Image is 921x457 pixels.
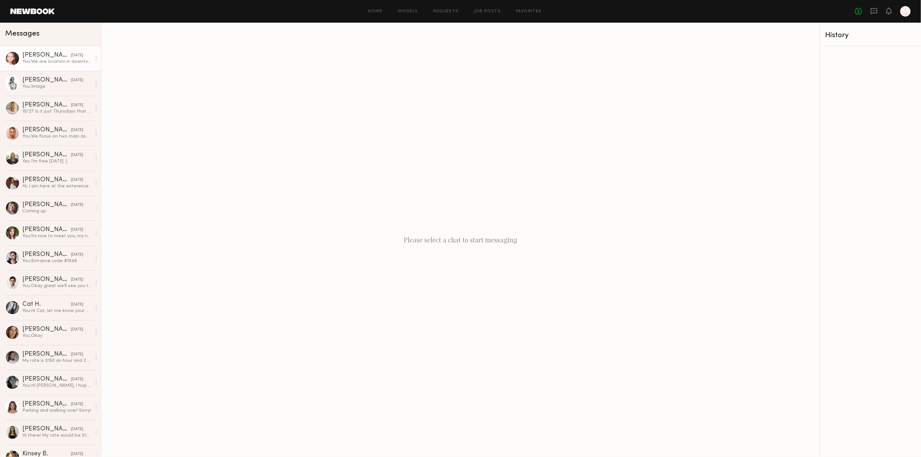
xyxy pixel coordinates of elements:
div: [PERSON_NAME] [22,401,71,407]
div: Hi, I am here at the enterence [22,183,91,189]
div: You: Entrance code #1948 [22,258,91,264]
a: Favorites [516,9,542,14]
div: 10/2? Is it just Thursdays that you have available? If so would the 9th or 16th work? [22,108,91,115]
div: [DATE] [71,327,83,333]
div: [DATE] [71,152,83,158]
div: [PERSON_NAME] [22,376,71,383]
div: [DATE] [71,376,83,383]
div: You: Okay [22,333,91,339]
div: [DATE] [71,177,83,183]
div: History [825,32,916,39]
div: You: Hi Cat, let me know your availability [22,308,91,314]
div: You: We focus on two main aspects: first, the online portfolio. When candidates arrive, they ofte... [22,133,91,139]
div: [PERSON_NAME] [22,202,71,208]
div: [DATE] [71,127,83,133]
div: [PERSON_NAME] [22,102,71,108]
div: [PERSON_NAME] [22,152,71,158]
div: Please select a chat to start messaging [101,23,820,457]
div: [PERSON_NAME] [22,276,71,283]
div: My rate is $150 an hour and 2 hours minimum [22,358,91,364]
div: You: Hi [PERSON_NAME], I hop you are well :) I just wanted to see if your available [DATE] (5/20)... [22,383,91,389]
div: You: Its nice to meet you, my name is [PERSON_NAME] and I am the Head Designer at Blue B Collecti... [22,233,91,239]
a: Models [398,9,418,14]
div: [PERSON_NAME] [22,77,71,84]
div: Cat H. [22,301,71,308]
div: [DATE] [71,401,83,407]
div: Parking and walking over! Sorry! [22,407,91,414]
div: [PERSON_NAME] [22,52,71,59]
a: Job Posts [474,9,501,14]
a: Requests [434,9,459,14]
div: [DATE] [71,252,83,258]
div: Yes I’m free [DATE] :) [22,158,91,164]
div: [PERSON_NAME] [22,127,71,133]
div: [DATE] [71,351,83,358]
div: [DATE] [71,102,83,108]
div: [DATE] [71,202,83,208]
div: Hi there! My rate would be $100/hr after fees so a $200 flat rate. [22,432,91,439]
div: [DATE] [71,302,83,308]
div: Coming up [22,208,91,214]
a: Home [368,9,383,14]
div: [PERSON_NAME] [22,177,71,183]
div: [DATE] [71,77,83,84]
div: [PERSON_NAME] [22,351,71,358]
a: M [900,6,911,17]
div: [PERSON_NAME] [22,326,71,333]
div: [DATE] [71,426,83,432]
div: You: We are location in downtown near [GEOGRAPHIC_DATA] [22,59,91,65]
div: [PERSON_NAME] [22,227,71,233]
div: You: Okay great we'll see you then [22,283,91,289]
div: [DATE] [71,227,83,233]
div: [DATE] [71,277,83,283]
div: [DATE] [71,52,83,59]
span: Messages [5,30,40,38]
div: [PERSON_NAME] [22,251,71,258]
div: You: Image [22,84,91,90]
div: [PERSON_NAME] [22,426,71,432]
